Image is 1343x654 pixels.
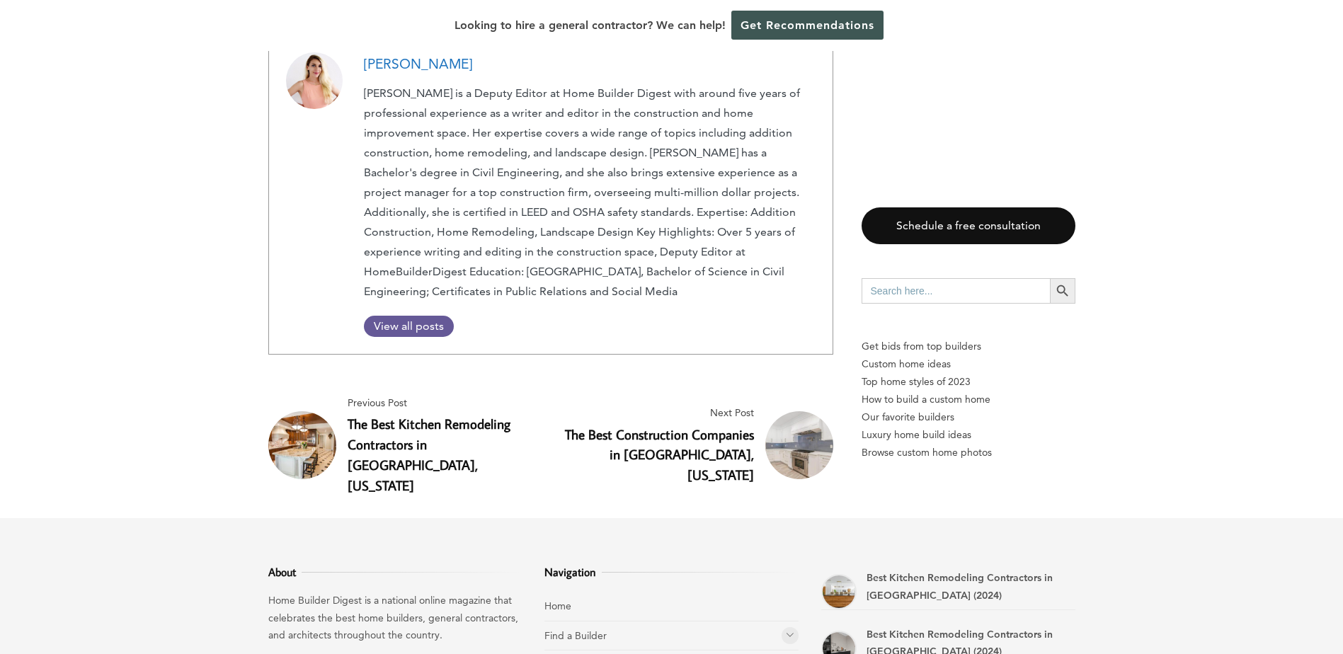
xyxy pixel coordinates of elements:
input: Search here... [862,278,1050,304]
svg: Search [1055,283,1070,299]
a: Home [544,599,571,612]
a: Browse custom home photos [862,444,1075,461]
a: Get Recommendations [731,11,884,40]
a: Best Kitchen Remodeling Contractors in [GEOGRAPHIC_DATA] (2024) [867,571,1053,602]
p: [PERSON_NAME] is a Deputy Editor at Home Builder Digest with around five years of professional ex... [364,84,816,302]
a: Top home styles of 2023 [862,373,1075,391]
a: The Best Construction Companies in [GEOGRAPHIC_DATA], [US_STATE] [565,425,754,484]
h3: About [268,563,522,580]
a: Schedule a free consultation [862,207,1075,245]
a: Our favorite builders [862,408,1075,426]
a: [PERSON_NAME] [364,56,472,72]
a: Best Kitchen Remodeling Contractors in Doral (2024) [821,574,857,609]
span: View all posts [364,319,454,333]
p: Get bids from top builders [862,338,1075,355]
a: Find a Builder [544,629,607,642]
a: How to build a custom home [862,391,1075,408]
h3: Navigation [544,563,799,580]
span: Next Post [556,404,754,422]
a: The Best Kitchen Remodeling Contractors in [GEOGRAPHIC_DATA], [US_STATE] [348,415,510,493]
iframe: Drift Widget Chat Controller [1272,583,1326,637]
a: Luxury home build ideas [862,426,1075,444]
a: Custom home ideas [862,355,1075,373]
a: View all posts [364,316,454,337]
span: Previous Post [348,394,545,412]
p: Home Builder Digest is a national online magazine that celebrates the best home builders, general... [268,592,522,644]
